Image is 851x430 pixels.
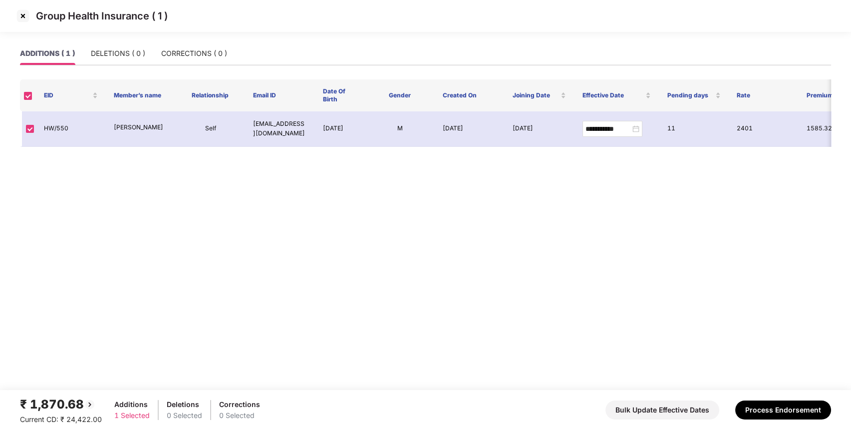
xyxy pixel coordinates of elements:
th: Date Of Birth [315,79,365,111]
span: Effective Date [582,91,643,99]
td: Self [176,111,246,147]
p: Group Health Insurance ( 1 ) [36,10,168,22]
td: [DATE] [435,111,505,147]
button: Process Endorsement [735,401,831,420]
td: [DATE] [315,111,365,147]
span: EID [44,91,90,99]
th: Effective Date [574,79,659,111]
th: Gender [365,79,435,111]
td: M [365,111,435,147]
div: ₹ 1,870.68 [20,395,102,414]
div: Additions [114,399,150,410]
img: svg+xml;base64,PHN2ZyBpZD0iQ3Jvc3MtMzJ4MzIiIHhtbG5zPSJodHRwOi8vd3d3LnczLm9yZy8yMDAwL3N2ZyIgd2lkdG... [15,8,31,24]
div: 0 Selected [167,410,202,421]
th: EID [36,79,106,111]
span: Joining Date [513,91,559,99]
button: Bulk Update Effective Dates [605,401,719,420]
td: HW/550 [36,111,106,147]
div: CORRECTIONS ( 0 ) [161,48,227,59]
p: [PERSON_NAME] [114,123,168,132]
span: Pending days [667,91,713,99]
div: 1 Selected [114,410,150,421]
div: Corrections [219,399,260,410]
td: [EMAIL_ADDRESS][DOMAIN_NAME] [245,111,315,147]
th: Joining Date [505,79,574,111]
img: svg+xml;base64,PHN2ZyBpZD0iQmFjay0yMHgyMCIgeG1sbnM9Imh0dHA6Ly93d3cudzMub3JnLzIwMDAvc3ZnIiB3aWR0aD... [84,399,96,411]
th: Email ID [245,79,315,111]
div: ADDITIONS ( 1 ) [20,48,75,59]
div: DELETIONS ( 0 ) [91,48,145,59]
td: [DATE] [505,111,574,147]
th: Created On [435,79,505,111]
td: 11 [659,111,729,147]
div: 0 Selected [219,410,260,421]
th: Rate [729,79,799,111]
span: Current CD: ₹ 24,422.00 [20,415,102,424]
td: 2401 [729,111,799,147]
th: Pending days [659,79,729,111]
th: Relationship [176,79,246,111]
th: Member’s name [106,79,176,111]
div: Deletions [167,399,202,410]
